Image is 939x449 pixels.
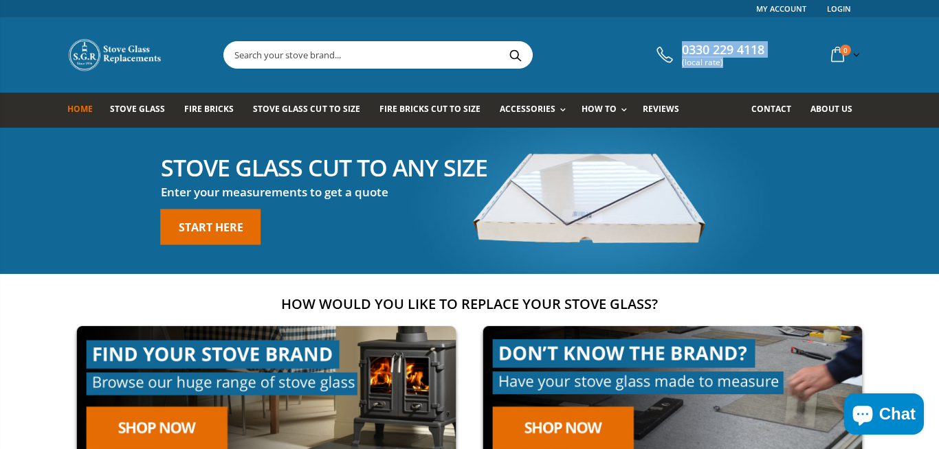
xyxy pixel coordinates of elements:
a: Contact [751,93,802,128]
span: How To [582,103,617,115]
span: Stove Glass [110,103,165,115]
inbox-online-store-chat: Shopify online store chat [840,393,928,438]
img: Stove Glass Replacement [67,38,164,72]
span: Stove Glass Cut To Size [253,103,360,115]
a: Reviews [643,93,689,128]
a: Start here [161,209,261,244]
a: Fire Bricks Cut To Size [379,93,491,128]
h2: How would you like to replace your stove glass? [67,295,872,313]
a: Fire Bricks [184,93,244,128]
h3: Enter your measurements to get a quote [161,184,487,200]
span: Contact [751,103,791,115]
a: 0 [826,41,863,68]
button: Search [500,42,531,68]
span: 0330 229 4118 [682,43,764,58]
span: Fire Bricks Cut To Size [379,103,480,115]
span: About us [810,103,852,115]
span: Accessories [500,103,555,115]
span: Home [67,103,93,115]
a: About us [810,93,863,128]
a: Stove Glass Cut To Size [253,93,370,128]
a: Stove Glass [110,93,175,128]
span: Fire Bricks [184,103,234,115]
a: Home [67,93,103,128]
a: How To [582,93,634,128]
span: (local rate) [682,58,764,67]
span: 0 [840,45,851,56]
a: Accessories [500,93,573,128]
h2: Stove glass cut to any size [161,155,487,179]
input: Search your stove brand... [224,42,686,68]
span: Reviews [643,103,679,115]
a: 0330 229 4118 (local rate) [653,43,764,67]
